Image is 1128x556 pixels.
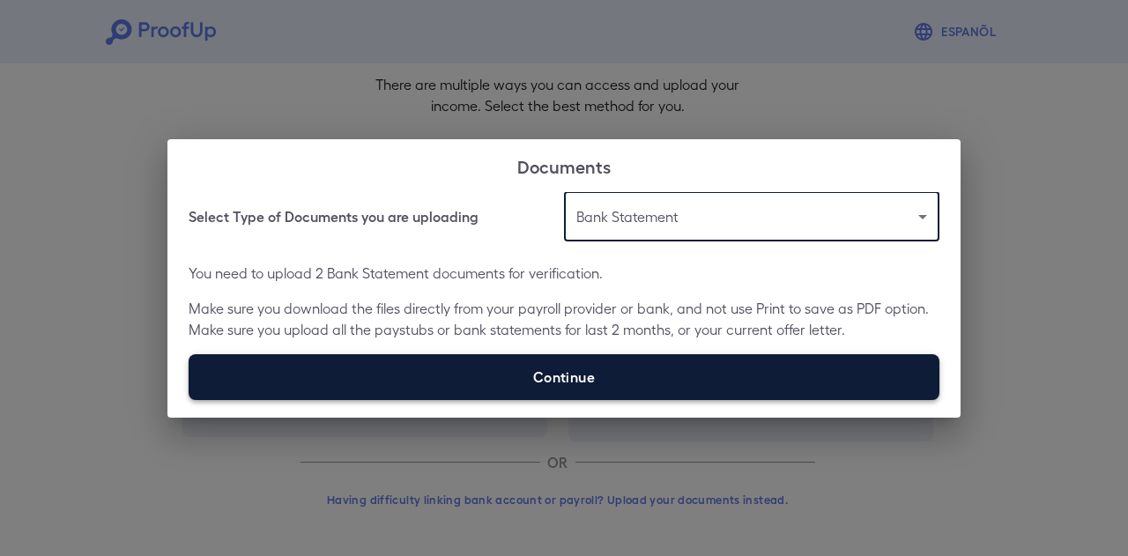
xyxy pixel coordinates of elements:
[167,139,961,192] h2: Documents
[189,298,939,340] p: Make sure you download the files directly from your payroll provider or bank, and not use Print t...
[189,206,479,227] h6: Select Type of Documents you are uploading
[564,192,939,241] div: Bank Statement
[189,354,939,400] label: Continue
[189,263,939,284] p: You need to upload 2 Bank Statement documents for verification.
